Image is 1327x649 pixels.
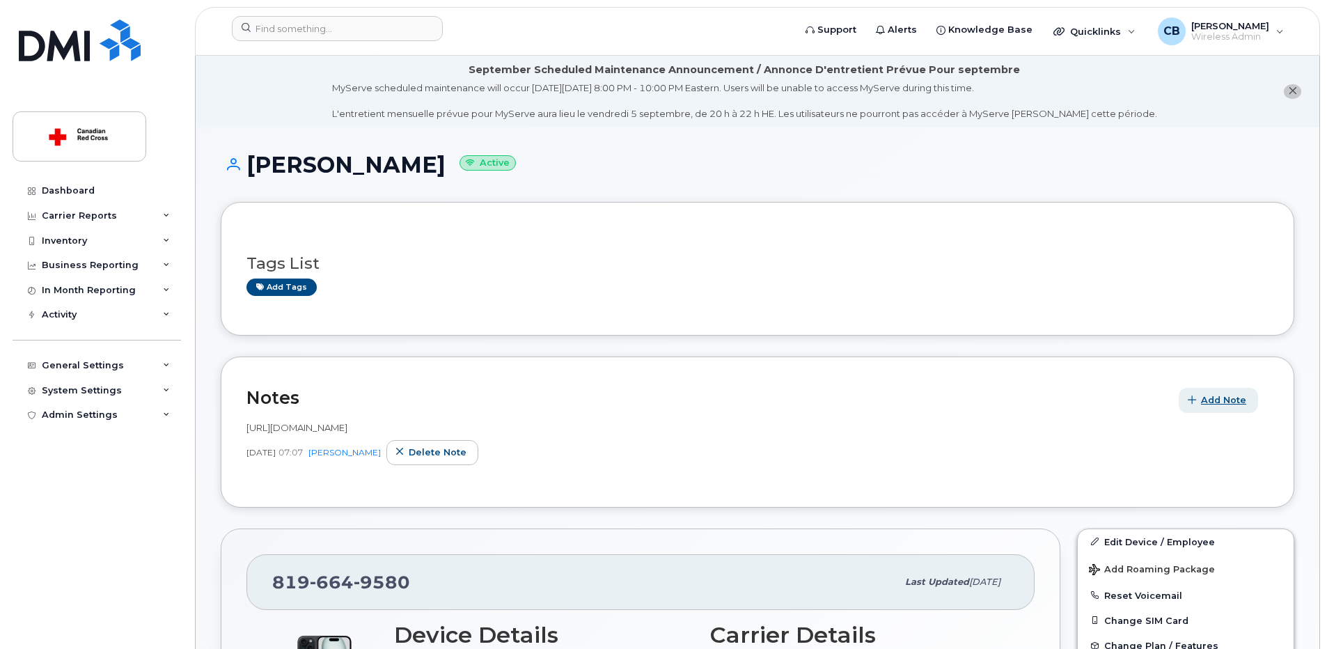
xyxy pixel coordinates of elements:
button: Delete note [386,440,478,465]
h3: Device Details [394,623,693,648]
span: Delete note [409,446,466,459]
a: Add tags [246,279,317,296]
h3: Carrier Details [710,623,1010,648]
span: 9580 [354,572,410,593]
span: 664 [310,572,354,593]
button: Change SIM Card [1078,608,1294,633]
span: [DATE] [246,446,276,458]
div: MyServe scheduled maintenance will occur [DATE][DATE] 8:00 PM - 10:00 PM Eastern. Users will be u... [332,81,1157,120]
span: [DATE] [969,577,1000,587]
small: Active [460,155,516,171]
h3: Tags List [246,255,1269,272]
h2: Notes [246,387,1172,408]
button: Add Roaming Package [1078,554,1294,583]
h1: [PERSON_NAME] [221,153,1294,177]
span: 07:07 [278,446,303,458]
span: 819 [272,572,410,593]
span: Add Note [1201,393,1246,407]
button: Reset Voicemail [1078,583,1294,608]
button: Add Note [1179,388,1258,413]
button: close notification [1284,84,1301,99]
span: Add Roaming Package [1089,564,1215,577]
a: [PERSON_NAME] [308,447,381,458]
div: September Scheduled Maintenance Announcement / Annonce D'entretient Prévue Pour septembre [469,63,1020,77]
span: Last updated [905,577,969,587]
span: [URL][DOMAIN_NAME] [246,422,347,433]
a: Edit Device / Employee [1078,529,1294,554]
